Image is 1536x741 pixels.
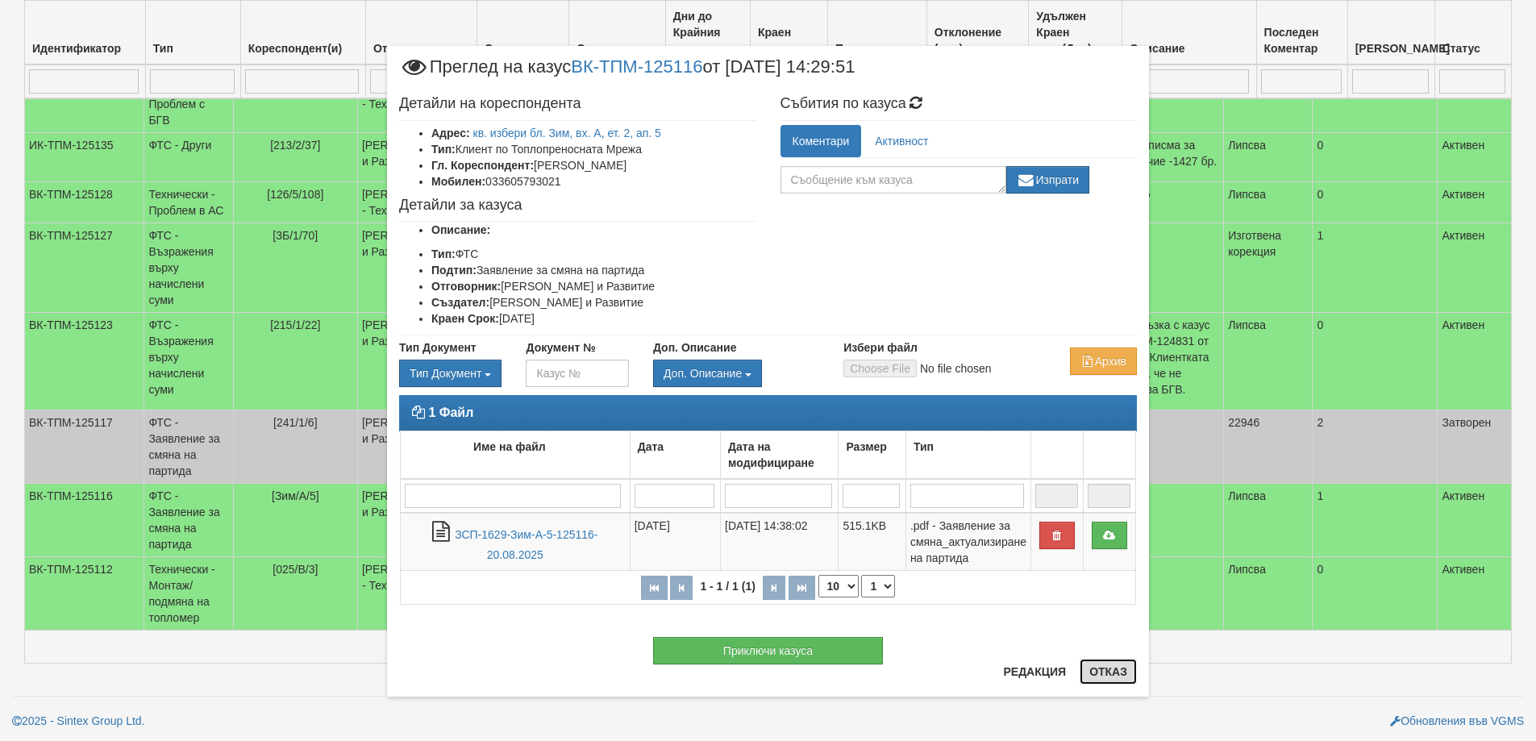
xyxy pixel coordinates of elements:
[905,431,1030,480] td: Тип: No sort applied, activate to apply an ascending sort
[653,360,819,387] div: Двоен клик, за изчистване на избраната стойност.
[428,406,473,419] strong: 1 Файл
[664,367,742,380] span: Доп. Описание
[1080,659,1137,685] button: Отказ
[789,576,815,600] button: Последна страница
[431,173,756,189] li: 033605793021
[399,58,855,88] span: Преглед на казус от [DATE] 14:29:51
[431,246,756,262] li: ФТС
[696,580,759,593] span: 1 - 1 / 1 (1)
[431,159,534,172] b: Гл. Кореспондент:
[431,157,756,173] li: [PERSON_NAME]
[641,576,668,600] button: Първа страница
[473,127,661,139] a: кв. избери бл. Зим, вх. А, ет. 2, ап. 5
[526,339,595,356] label: Документ №
[431,248,456,260] b: Тип:
[1070,348,1137,375] button: Архив
[431,264,477,277] b: Подтип:
[780,125,862,157] a: Коментари
[399,339,477,356] label: Тип Документ
[399,360,502,387] button: Тип Документ
[839,513,905,571] td: 515.1KB
[863,125,940,157] a: Активност
[431,312,499,325] b: Краен Срок:
[653,637,883,664] button: Приключи казуса
[630,513,720,571] td: [DATE]
[721,513,839,571] td: [DATE] 14:38:02
[431,280,501,293] b: Отговорник:
[839,431,905,480] td: Размер: No sort applied, activate to apply an ascending sort
[630,431,720,480] td: Дата: No sort applied, activate to apply an ascending sort
[431,127,470,139] b: Адрес:
[455,528,597,561] a: ЗСП-1629-Зим-А-5-125116-20.08.2025
[780,96,1138,112] h4: Събития по казуса
[526,360,628,387] input: Казус №
[399,96,756,112] h4: Детайли на кореспондента
[653,339,736,356] label: Доп. Описание
[431,294,756,310] li: [PERSON_NAME] и Развитие
[843,339,918,356] label: Избери файл
[721,431,839,480] td: Дата на модифициране: No sort applied, activate to apply an ascending sort
[1006,166,1090,194] button: Изпрати
[399,360,502,387] div: Двоен клик, за изчистване на избраната стойност.
[670,576,693,600] button: Предишна страница
[431,296,489,309] b: Създател:
[431,141,756,157] li: Клиент по Топлопреносната Мрежа
[763,576,785,600] button: Следваща страница
[410,367,481,380] span: Тип Документ
[905,513,1030,571] td: .pdf - Заявление за смяна_актуализиране на партида
[431,310,756,327] li: [DATE]
[1030,431,1083,480] td: : No sort applied, activate to apply an ascending sort
[431,278,756,294] li: [PERSON_NAME] и Развитие
[431,223,490,236] b: Описание:
[431,143,456,156] b: Тип:
[993,659,1076,685] button: Редакция
[728,440,814,469] b: Дата на модифициране
[431,262,756,278] li: Заявление за смяна на партида
[638,440,664,453] b: Дата
[399,198,756,214] h4: Детайли за казуса
[861,575,895,597] select: Страница номер
[818,575,859,597] select: Брой редове на страница
[401,431,631,480] td: Име на файл: No sort applied, activate to apply an ascending sort
[653,360,762,387] button: Доп. Описание
[846,440,886,453] b: Размер
[1083,431,1135,480] td: : No sort applied, activate to apply an ascending sort
[571,56,702,77] a: ВК-ТПМ-125116
[914,440,934,453] b: Тип
[431,175,485,188] b: Мобилен:
[473,440,546,453] b: Име на файл
[401,513,1136,571] tr: ЗСП-1629-Зим-А-5-125116-20.08.2025.pdf - Заявление за смяна_актуализиране на партида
